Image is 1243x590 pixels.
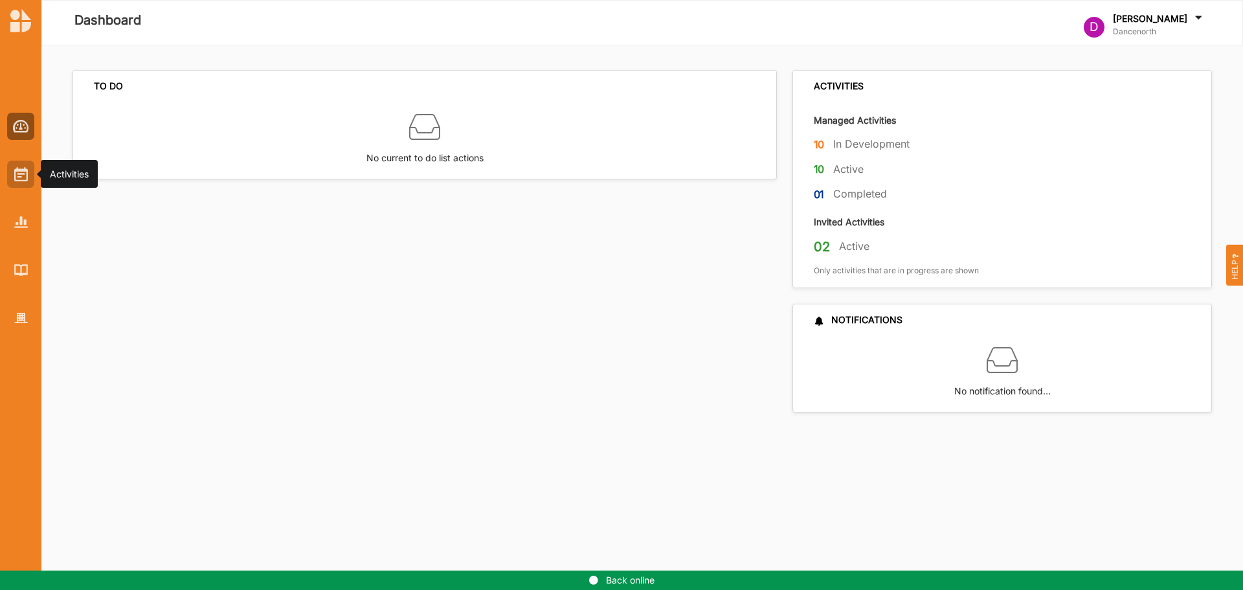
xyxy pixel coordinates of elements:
img: box [987,345,1018,376]
a: Activities [7,161,34,188]
label: In Development [833,137,910,151]
div: Activities [50,168,89,181]
label: 02 [814,238,830,255]
label: Only activities that are in progress are shown [814,266,979,276]
label: No current to do list actions [366,142,484,165]
label: Completed [833,187,887,201]
a: Reports [7,209,34,236]
div: Back online [3,574,1240,587]
a: Organisation [7,304,34,332]
div: NOTIFICATIONS [814,314,902,326]
label: Active [833,163,864,176]
label: Active [839,240,869,253]
label: 10 [814,161,825,177]
img: box [409,111,440,142]
img: Organisation [14,313,28,324]
div: D [1084,17,1104,38]
img: Library [14,264,28,275]
label: Invited Activities [814,216,884,228]
a: Library [7,256,34,284]
label: 10 [814,137,825,153]
div: TO DO [94,80,123,92]
label: Managed Activities [814,114,896,126]
a: Dashboard [7,113,34,140]
div: ACTIVITIES [814,80,864,92]
label: [PERSON_NAME] [1113,13,1187,25]
img: logo [10,9,31,32]
label: Dashboard [74,10,141,31]
img: Reports [14,216,28,227]
label: Dancenorth [1113,27,1205,37]
label: No notification found… [954,376,1051,398]
label: 01 [814,187,825,203]
img: Activities [14,167,28,181]
img: Dashboard [13,120,29,133]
